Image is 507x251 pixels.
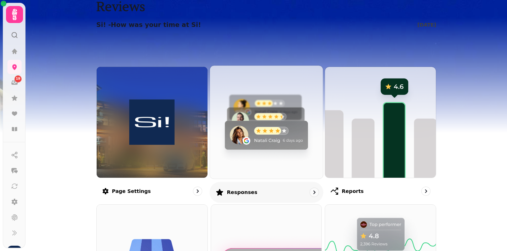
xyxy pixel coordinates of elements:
a: ResponsesResponses [210,65,323,202]
svg: go to [422,188,429,195]
span: 19 [16,76,21,81]
svg: go to [311,189,318,196]
a: Page settingsHow was your time at Si!Page settings [96,67,208,201]
a: ReportsReports [325,67,436,201]
p: Page settings [112,188,151,195]
img: Reports [325,67,436,178]
p: Si! - How was your time at Si! [96,20,201,30]
img: Responses [204,60,329,184]
svg: go to [194,188,201,195]
a: 19 [7,75,22,90]
img: How was your time at Si! [110,99,193,145]
p: [DATE] [417,21,436,28]
p: Reports [342,188,364,195]
p: Responses [227,189,257,196]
